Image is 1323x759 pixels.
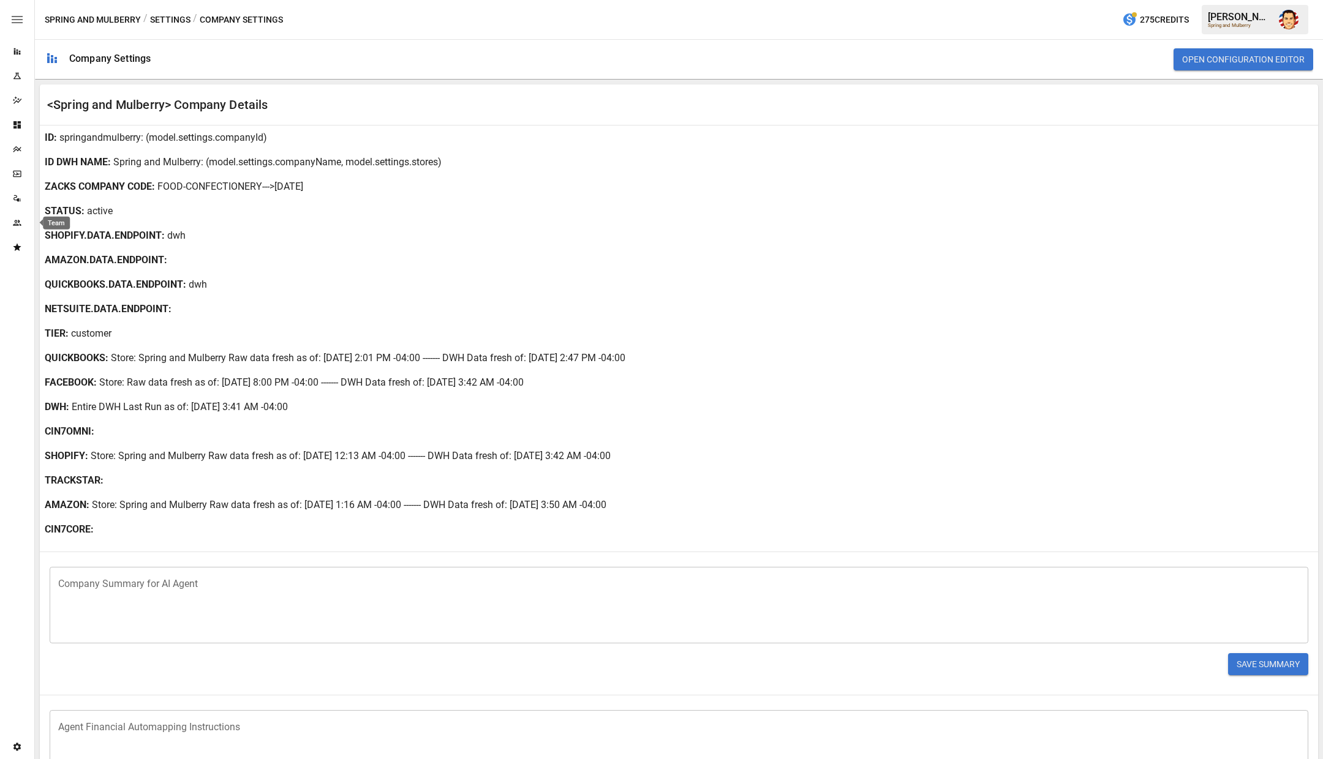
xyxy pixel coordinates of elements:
[157,179,262,194] p: FOOD-CONFECTIONERY
[201,155,442,170] p: : (model.settings.companyName, model.settings.stores)
[45,326,69,341] b: TIER:
[45,155,111,170] b: ID DWH NAME :
[69,53,151,64] div: Company Settings
[141,130,267,145] p: : (model.settings.companyId)
[111,351,625,365] p: Store: Spring and Mulberry Raw data fresh as of: [DATE] 2:01 PM -04:00 ------- DWH Data fresh of:...
[193,12,197,28] div: /
[87,204,113,219] p: active
[45,228,165,243] b: SHOPIFY.DATA.ENDPOINT :
[45,130,57,145] b: ID :
[45,12,141,28] button: Spring and Mulberry
[45,400,69,414] b: DWH :
[45,253,167,267] b: AMAZON.DATA.ENDPOINT :
[45,302,171,316] b: NETSUITE.DATA.ENDPOINT :
[45,277,186,292] b: QUICKBOOKS.DATA.ENDPOINT :
[59,130,141,145] p: springandmulberry
[1228,653,1308,675] button: Save Summary
[143,12,148,28] div: /
[45,375,97,390] b: FACEBOOK :
[262,179,303,194] p: --->[DATE]
[45,522,94,537] b: CIN7CORE :
[1208,23,1272,28] div: Spring and Mulberry
[45,204,85,219] b: STATUS :
[1279,10,1298,29] img: Austin Gardner-Smith
[92,498,606,512] p: Store: Spring and Mulberry Raw data fresh as of: [DATE] 1:16 AM -04:00 ------- DWH Data fresh of:...
[113,155,201,170] p: Spring and Mulberry
[45,498,89,512] b: AMAZON :
[167,228,186,243] p: dwh
[45,424,94,439] b: CIN7OMNI :
[1174,48,1313,70] button: Open Configuration Editor
[45,473,104,488] b: TRACKSTAR :
[72,400,288,414] p: Entire DWH Last Run as of: [DATE] 3:41 AM -04:00
[1140,12,1189,28] span: 275 Credits
[150,12,190,28] button: Settings
[1272,2,1306,37] button: Austin Gardner-Smith
[45,351,108,365] b: QUICKBOOKS :
[71,326,111,341] p: customer
[91,449,611,463] p: Store: Spring and Mulberry Raw data fresh as of: [DATE] 12:13 AM -04:00 ------- DWH Data fresh of...
[43,217,70,230] div: Team
[47,97,679,112] div: <Spring and Mulberry> Company Details
[189,277,207,292] p: dwh
[1117,9,1194,31] button: 275Credits
[45,449,88,463] b: SHOPIFY :
[99,375,524,390] p: Store: Raw data fresh as of: [DATE] 8:00 PM -04:00 ------- DWH Data fresh of: [DATE] 3:42 AM -04:00
[45,179,155,194] b: ZACKS COMPANY CODE :
[1208,11,1272,23] div: [PERSON_NAME]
